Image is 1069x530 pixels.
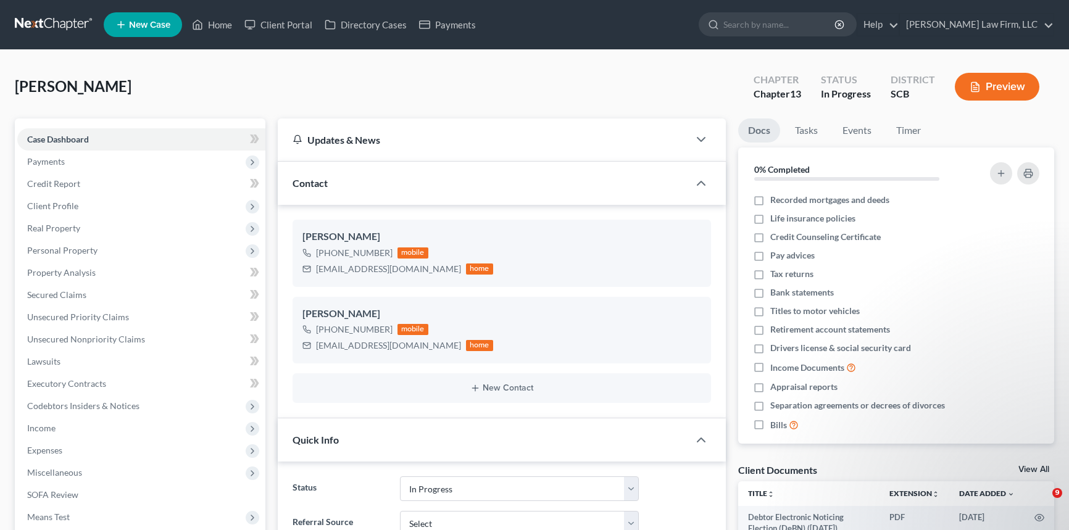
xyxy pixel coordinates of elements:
[857,14,899,36] a: Help
[286,476,394,501] label: Status
[316,263,461,275] div: [EMAIL_ADDRESS][DOMAIN_NAME]
[932,491,939,498] i: unfold_more
[770,419,787,431] span: Bills
[302,383,701,393] button: New Contact
[17,284,265,306] a: Secured Claims
[318,14,413,36] a: Directory Cases
[770,342,911,354] span: Drivers license & social security card
[770,249,815,262] span: Pay advices
[316,247,393,259] div: [PHONE_NUMBER]
[238,14,318,36] a: Client Portal
[891,87,935,101] div: SCB
[1018,465,1049,474] a: View All
[302,230,701,244] div: [PERSON_NAME]
[27,245,98,255] span: Personal Property
[754,87,801,101] div: Chapter
[1007,491,1015,498] i: expand_more
[413,14,482,36] a: Payments
[770,362,844,374] span: Income Documents
[770,231,881,243] span: Credit Counseling Certificate
[129,20,170,30] span: New Case
[891,73,935,87] div: District
[17,350,265,373] a: Lawsuits
[466,340,493,351] div: home
[302,307,701,321] div: [PERSON_NAME]
[17,484,265,506] a: SOFA Review
[316,323,393,336] div: [PHONE_NUMBER]
[17,173,265,195] a: Credit Report
[1052,488,1062,498] span: 9
[821,87,871,101] div: In Progress
[889,489,939,498] a: Extensionunfold_more
[186,14,238,36] a: Home
[738,463,817,476] div: Client Documents
[27,511,70,522] span: Means Test
[293,177,328,189] span: Contact
[790,88,801,99] span: 13
[959,489,1015,498] a: Date Added expand_more
[767,491,775,498] i: unfold_more
[754,164,810,175] strong: 0% Completed
[770,399,945,412] span: Separation agreements or decrees of divorces
[27,423,56,433] span: Income
[738,118,780,143] a: Docs
[27,312,129,322] span: Unsecured Priority Claims
[770,194,889,206] span: Recorded mortgages and deeds
[17,306,265,328] a: Unsecured Priority Claims
[293,133,674,146] div: Updates & News
[27,378,106,389] span: Executory Contracts
[1027,488,1057,518] iframe: Intercom live chat
[770,212,855,225] span: Life insurance policies
[397,324,428,335] div: mobile
[723,13,836,36] input: Search by name...
[27,201,78,211] span: Client Profile
[886,118,931,143] a: Timer
[27,267,96,278] span: Property Analysis
[770,381,838,393] span: Appraisal reports
[27,356,60,366] span: Lawsuits
[316,339,461,352] div: [EMAIL_ADDRESS][DOMAIN_NAME]
[293,434,339,445] span: Quick Info
[17,373,265,395] a: Executory Contracts
[17,128,265,151] a: Case Dashboard
[27,223,80,233] span: Real Property
[754,73,801,87] div: Chapter
[27,156,65,167] span: Payments
[833,118,881,143] a: Events
[27,289,86,300] span: Secured Claims
[27,467,82,478] span: Miscellaneous
[466,263,493,275] div: home
[900,14,1054,36] a: [PERSON_NAME] Law Firm, LLC
[15,77,131,95] span: [PERSON_NAME]
[955,73,1039,101] button: Preview
[27,178,80,189] span: Credit Report
[27,134,89,144] span: Case Dashboard
[770,305,860,317] span: Titles to motor vehicles
[27,445,62,455] span: Expenses
[27,400,139,411] span: Codebtors Insiders & Notices
[397,247,428,259] div: mobile
[17,262,265,284] a: Property Analysis
[17,328,265,350] a: Unsecured Nonpriority Claims
[770,286,834,299] span: Bank statements
[748,489,775,498] a: Titleunfold_more
[770,268,813,280] span: Tax returns
[27,489,78,500] span: SOFA Review
[27,334,145,344] span: Unsecured Nonpriority Claims
[770,323,890,336] span: Retirement account statements
[821,73,871,87] div: Status
[785,118,828,143] a: Tasks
